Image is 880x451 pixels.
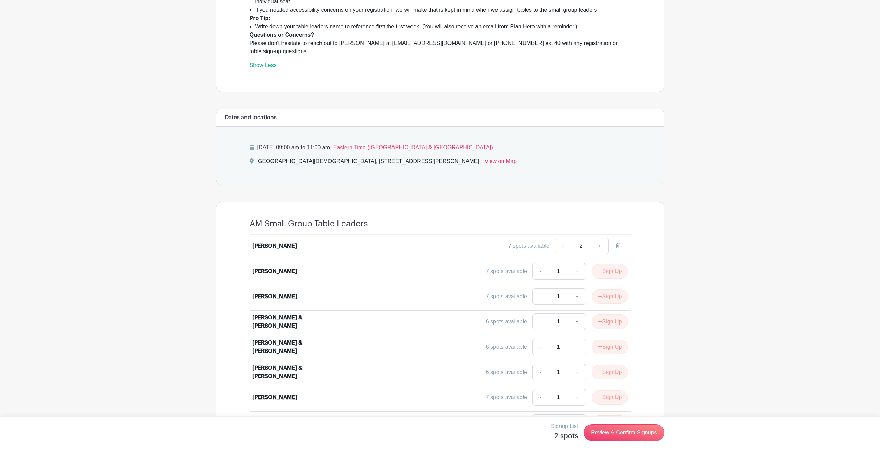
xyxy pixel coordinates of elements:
[486,292,527,301] div: 7 spots available
[250,32,314,38] strong: Questions or Concerns?
[568,313,586,330] a: +
[252,364,338,380] div: [PERSON_NAME] & [PERSON_NAME]
[592,390,628,405] button: Sign Up
[532,313,548,330] a: -
[486,318,527,326] div: 6 spots available
[592,289,628,304] button: Sign Up
[252,267,297,275] div: [PERSON_NAME]
[250,31,631,56] div: Please don't hesitate to reach out to [PERSON_NAME] at [EMAIL_ADDRESS][DOMAIN_NAME] or [PHONE_NUM...
[225,114,277,121] h6: Dates and locations
[568,339,586,355] a: +
[568,263,586,280] a: +
[568,288,586,305] a: +
[255,22,631,31] li: Write down your table leaders name to reference first the first week. (You will also receive an e...
[486,368,527,376] div: 6 spots available
[555,238,571,254] a: -
[486,343,527,351] div: 6 spots available
[592,314,628,329] button: Sign Up
[330,144,493,150] span: - Eastern Time ([GEOGRAPHIC_DATA] & [GEOGRAPHIC_DATA])
[252,393,297,402] div: [PERSON_NAME]
[485,157,517,168] a: View on Map
[255,6,631,14] li: If you notated accessibility concerns on your registration, we will make that is kept in mind whe...
[532,389,548,406] a: -
[252,313,338,330] div: [PERSON_NAME] & [PERSON_NAME]
[250,62,277,71] a: Show Less
[508,242,549,250] div: 7 spots available
[250,143,631,152] p: [DATE] 09:00 am to 11:00 am
[532,339,548,355] a: -
[551,422,578,431] p: Signup List
[252,292,297,301] div: [PERSON_NAME]
[591,238,608,254] a: +
[592,264,628,279] button: Sign Up
[252,242,297,250] div: [PERSON_NAME]
[486,393,527,402] div: 7 spots available
[584,424,664,441] a: Review & Confirm Signups
[568,414,586,431] a: +
[250,219,368,229] h4: AM Small Group Table Leaders
[592,415,628,430] button: Sign Up
[532,364,548,380] a: -
[486,267,527,275] div: 7 spots available
[592,365,628,379] button: Sign Up
[532,414,548,431] a: -
[568,389,586,406] a: +
[592,340,628,354] button: Sign Up
[532,263,548,280] a: -
[568,364,586,380] a: +
[257,157,479,168] div: [GEOGRAPHIC_DATA][DEMOGRAPHIC_DATA], [STREET_ADDRESS][PERSON_NAME]
[252,339,338,355] div: [PERSON_NAME] & [PERSON_NAME]
[532,288,548,305] a: -
[250,15,270,21] strong: Pro Tip:
[551,432,578,440] h5: 2 spots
